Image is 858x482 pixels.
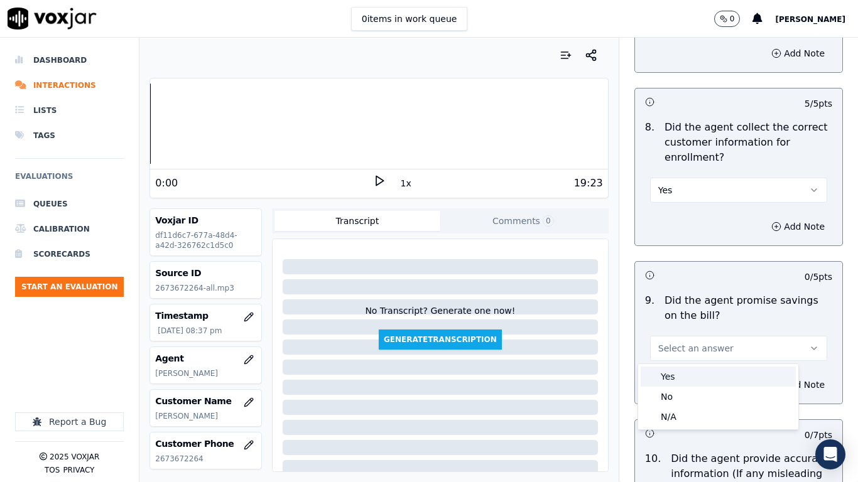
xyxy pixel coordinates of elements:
[15,48,124,73] a: Dashboard
[543,215,554,227] span: 0
[50,452,99,462] p: 2025 Voxjar
[574,176,603,191] div: 19:23
[155,176,178,191] div: 0:00
[714,11,753,27] button: 0
[658,184,673,196] span: Yes
[365,304,515,329] div: No Transcript? Generate one now!
[15,73,124,98] a: Interactions
[15,412,124,431] button: Report a Bug
[640,120,660,165] p: 8 .
[155,395,256,407] h3: Customer Name
[665,120,832,165] p: Did the agent collect the correct customer information for enrollment?
[440,211,606,231] button: Comments
[641,387,796,407] div: No
[45,465,60,475] button: TOS
[15,98,124,123] a: Lists
[665,293,832,323] p: Did the agent promise savings on the bill?
[158,326,256,336] p: [DATE] 08:37 pm
[155,368,256,378] p: [PERSON_NAME]
[775,11,858,26] button: [PERSON_NAME]
[764,45,832,62] button: Add Note
[805,429,832,441] p: 0 / 7 pts
[805,270,832,283] p: 0 / 5 pts
[155,454,256,464] p: 2673672264
[351,7,468,31] button: 0items in work queue
[155,411,256,421] p: [PERSON_NAME]
[15,277,124,297] button: Start an Evaluation
[730,14,735,24] p: 0
[398,174,414,192] button: 1x
[714,11,741,27] button: 0
[775,15,845,24] span: [PERSON_NAME]
[155,309,256,322] h3: Timestamp
[658,342,734,355] span: Select an answer
[805,97,832,110] p: 5 / 5 pts
[15,169,124,191] h6: Evaluations
[155,267,256,279] h3: Source ID
[764,218,832,235] button: Add Note
[155,230,256,250] p: df11d6c7-677a-48d4-a42d-326762c1d5c0
[155,437,256,450] h3: Customer Phone
[379,329,502,350] button: GenerateTranscription
[641,407,796,427] div: N/A
[63,465,94,475] button: Privacy
[8,8,97,29] img: voxjar logo
[274,211,440,231] button: Transcript
[15,123,124,148] a: Tags
[15,191,124,217] a: Queues
[155,214,256,227] h3: Voxjar ID
[641,367,796,387] div: Yes
[815,439,845,469] div: Open Intercom Messenger
[155,283,256,293] p: 2673672264-all.mp3
[155,352,256,365] h3: Agent
[15,242,124,267] a: Scorecards
[15,217,124,242] a: Calibration
[640,293,660,323] p: 9 .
